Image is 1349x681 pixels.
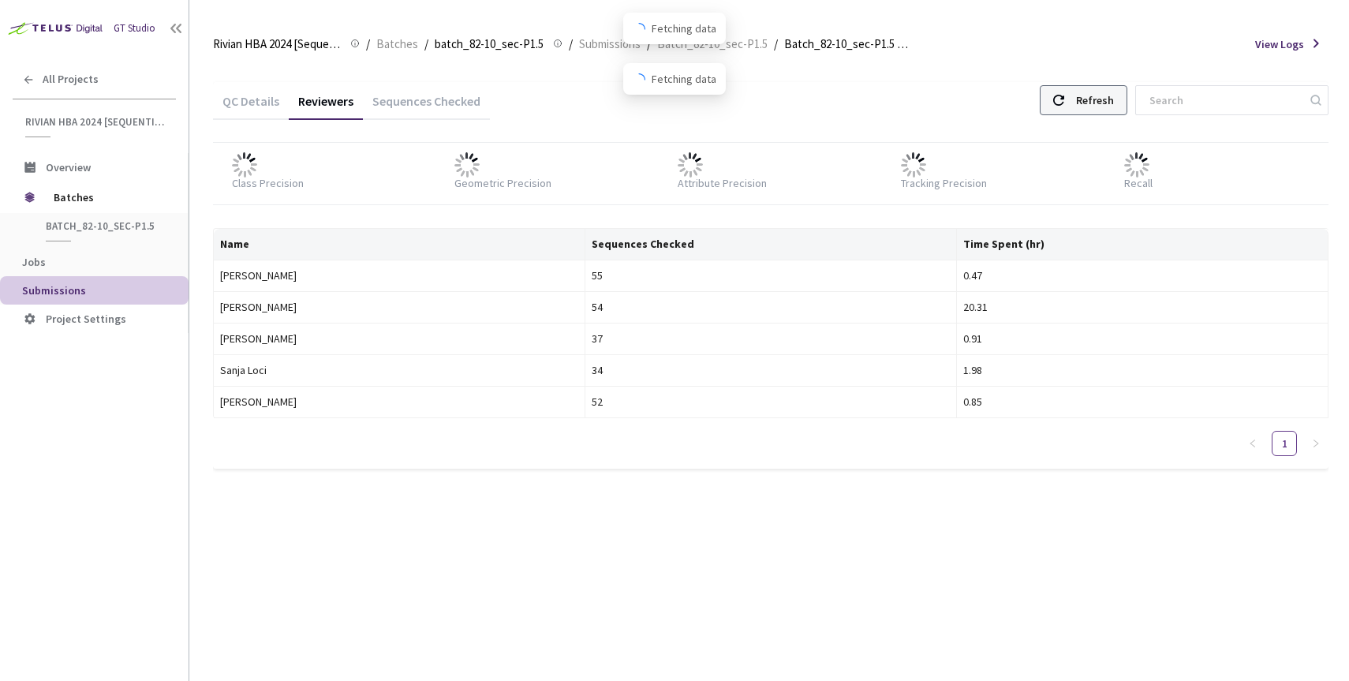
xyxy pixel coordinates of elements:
span: Overview [46,160,91,174]
button: left [1240,431,1265,456]
div: Tracking Precision [901,174,987,192]
div: Class Precision [232,174,304,192]
button: right [1303,431,1328,456]
div: 54 [592,298,950,316]
span: Batch_82-10_sec-P1.5 QC - [DATE] [784,35,912,54]
div: Geometric Precision [454,174,551,192]
span: Project Settings [46,312,126,326]
div: 34 [592,361,950,379]
div: GT Studio [114,21,155,36]
div: 37 [592,330,950,347]
img: loader.gif [454,152,480,178]
a: 1 [1272,432,1296,455]
li: / [424,35,428,54]
div: 0.47 [963,267,1321,284]
img: loader.gif [901,152,926,178]
div: Recall [1124,174,1153,192]
div: 0.85 [963,393,1321,410]
span: batch_82-10_sec-P1.5 [46,219,163,233]
div: [PERSON_NAME] [220,298,578,316]
span: loading [630,71,648,88]
th: Sequences Checked [585,229,957,260]
span: Fetching data [652,70,716,88]
li: / [366,35,370,54]
img: loader.gif [232,152,257,178]
input: Search [1140,86,1308,114]
span: right [1311,439,1321,448]
span: loading [630,21,648,38]
a: Batch_82-10_sec-P1.5 [654,35,771,52]
div: [PERSON_NAME] [220,330,578,347]
div: 20.31 [963,298,1321,316]
img: loader.gif [1124,152,1149,178]
div: Attribute Precision [678,174,767,192]
th: Name [214,229,585,260]
div: 1.98 [963,361,1321,379]
span: Rivian HBA 2024 [Sequential] [213,35,341,54]
li: Previous Page [1240,431,1265,456]
a: Batches [373,35,421,52]
div: QC Details [213,93,289,120]
li: 1 [1272,431,1297,456]
span: Jobs [22,255,46,269]
th: Time Spent (hr) [957,229,1328,260]
div: 55 [592,267,950,284]
div: [PERSON_NAME] [220,393,578,410]
li: / [569,35,573,54]
li: / [774,35,778,54]
span: batch_82-10_sec-P1.5 [435,35,544,54]
span: Batches [376,35,418,54]
span: left [1248,439,1257,448]
span: Batches [54,181,162,213]
div: Sanja Loci [220,361,578,379]
li: Next Page [1303,431,1328,456]
a: Submissions [576,35,644,52]
span: Rivian HBA 2024 [Sequential] [25,115,166,129]
div: Sequences Checked [363,93,490,120]
img: loader.gif [678,152,703,178]
div: 0.91 [963,330,1321,347]
span: View Logs [1255,36,1304,53]
span: Submissions [22,283,86,297]
span: Fetching data [652,20,716,37]
span: Submissions [579,35,641,54]
span: All Projects [43,73,99,86]
div: [PERSON_NAME] [220,267,578,284]
div: Reviewers [289,93,363,120]
div: Refresh [1076,86,1114,114]
div: 52 [592,393,950,410]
